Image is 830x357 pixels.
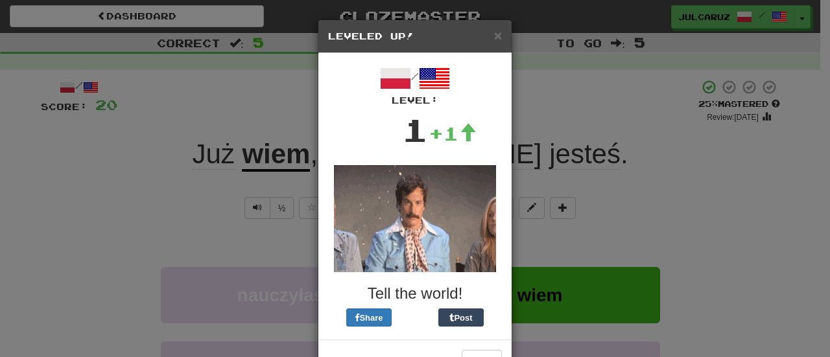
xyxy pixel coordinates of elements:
button: Close [494,29,502,42]
iframe: X Post Button [392,308,438,327]
span: × [494,28,502,43]
button: Share [346,308,392,327]
div: 1 [402,107,429,152]
div: +1 [429,121,477,146]
div: / [328,63,502,107]
button: Post [438,308,484,327]
div: Level: [328,94,502,107]
h3: Tell the world! [328,285,502,302]
h5: Leveled Up! [328,30,502,43]
img: glitter-d35a814c05fa227b87dd154a45a5cc37aaecd56281fd9d9cd8133c9defbd597c.gif [334,165,496,272]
